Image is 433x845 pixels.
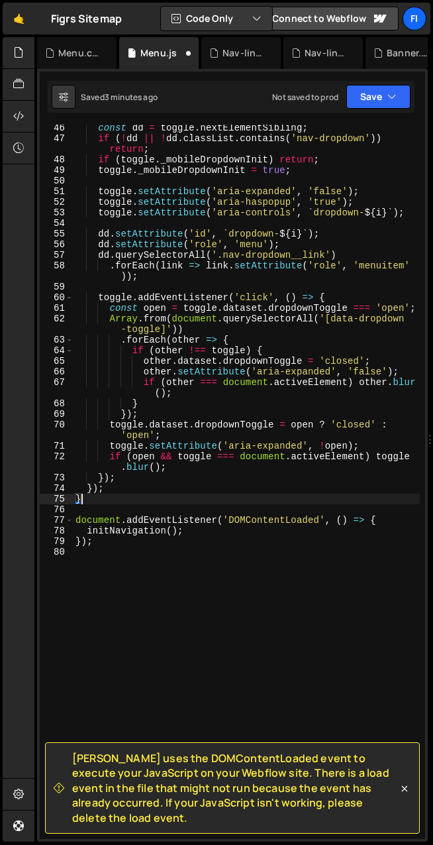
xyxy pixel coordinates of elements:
div: 64 [40,345,73,356]
div: 76 [40,504,73,515]
div: 75 [40,494,73,504]
a: Connect to Webflow [261,7,399,30]
div: 80 [40,547,73,557]
div: Nav-links.js [222,46,265,60]
div: 63 [40,335,73,345]
div: 53 [40,207,73,218]
div: 59 [40,282,73,292]
div: 54 [40,218,73,229]
div: 79 [40,536,73,547]
div: Figrs Sitemap [51,11,122,27]
div: 77 [40,515,73,526]
div: 78 [40,526,73,536]
div: 57 [40,250,73,260]
div: 51 [40,186,73,197]
div: 60 [40,292,73,303]
div: 72 [40,451,73,473]
div: 56 [40,239,73,250]
div: 73 [40,473,73,483]
div: 74 [40,483,73,494]
div: 67 [40,377,73,398]
div: 66 [40,366,73,377]
div: Nav-links.css [305,46,347,60]
span: [PERSON_NAME] uses the DOMContentLoaded event to execute your JavaScript on your Webflow site. Th... [72,751,398,825]
div: 46 [40,123,73,133]
div: 3 minutes ago [105,91,158,103]
div: 68 [40,398,73,409]
button: Save [346,85,410,109]
div: 62 [40,313,73,335]
div: 52 [40,197,73,207]
button: Code Only [161,7,272,30]
div: Menu.js [140,46,177,60]
div: 47 [40,133,73,154]
div: 70 [40,420,73,441]
div: 69 [40,409,73,420]
div: 50 [40,176,73,186]
div: 65 [40,356,73,366]
a: 🤙 [3,3,35,34]
div: 71 [40,441,73,451]
a: Fi [403,7,426,30]
div: 49 [40,165,73,176]
div: Saved [81,91,158,103]
div: 61 [40,303,73,313]
div: 48 [40,154,73,165]
div: Banner.css [387,46,429,60]
div: Not saved to prod [272,91,338,103]
div: Menu.css [58,46,101,60]
div: 55 [40,229,73,239]
div: 58 [40,260,73,282]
